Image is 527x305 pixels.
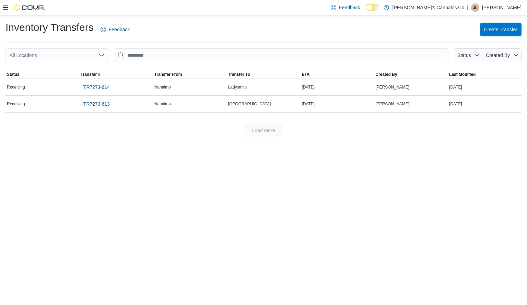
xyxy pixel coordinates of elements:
span: [GEOGRAPHIC_DATA] [228,101,271,107]
button: Created By [374,70,448,79]
span: Feedback [339,4,360,11]
button: Transfer From [153,70,227,79]
span: [PERSON_NAME] [375,84,409,90]
button: Create Transfer [480,23,522,36]
span: Receiving [7,84,25,90]
span: Created By [375,72,397,77]
button: Transfer # [79,70,153,79]
button: ETA [300,70,374,79]
span: Feedback [109,26,130,33]
span: JL [473,3,478,12]
span: TR727J-614 [83,84,110,91]
a: Feedback [328,1,363,14]
span: Transfer # [81,72,100,77]
span: Ladysmith [228,84,247,90]
span: Transfer To [228,72,250,77]
a: TR727J-614 [81,80,113,94]
a: TR727J-613 [81,97,113,111]
button: Last Modified [448,70,522,79]
p: [PERSON_NAME]'s Cannabis Co [393,3,465,12]
span: Nanaimo [154,84,171,90]
span: Created By [486,52,510,58]
span: TR727J-613 [83,101,110,107]
input: Dark Mode [366,4,380,11]
div: [DATE] [448,100,522,108]
span: Nanaimo [154,101,171,107]
div: [DATE] [300,100,374,108]
span: Create Transfer [484,26,517,33]
button: Transfer To [227,70,301,79]
img: Cova [14,4,45,11]
span: Status [457,52,471,58]
button: Open list of options [99,52,104,58]
h1: Inventory Transfers [5,21,94,34]
button: Created By [482,48,522,62]
span: Load More [252,127,275,134]
div: Jennifer Lacasse [471,3,479,12]
span: Status [7,72,20,77]
div: [DATE] [300,83,374,91]
a: Feedback [98,23,132,36]
span: [PERSON_NAME] [375,101,409,107]
span: Receiving [7,101,25,107]
button: Status [5,70,79,79]
button: Status [454,48,482,62]
p: | [467,3,468,12]
span: Last Modified [449,72,476,77]
input: This is a search bar. After typing your query, hit enter to filter the results lower in the page. [114,48,448,62]
p: [PERSON_NAME] [482,3,522,12]
div: [DATE] [448,83,522,91]
span: Transfer From [154,72,182,77]
button: Load More [244,124,283,137]
span: ETA [302,72,309,77]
